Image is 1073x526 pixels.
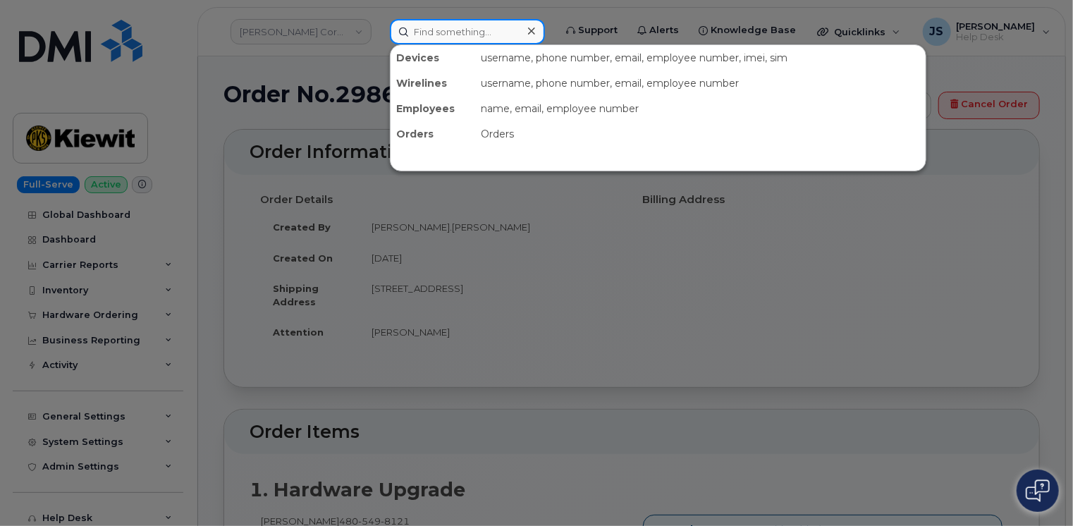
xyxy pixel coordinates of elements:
[1026,479,1050,502] img: Open chat
[475,45,926,71] div: username, phone number, email, employee number, imei, sim
[475,96,926,121] div: name, email, employee number
[475,121,926,147] div: Orders
[391,71,475,96] div: Wirelines
[391,96,475,121] div: Employees
[391,121,475,147] div: Orders
[475,71,926,96] div: username, phone number, email, employee number
[391,45,475,71] div: Devices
